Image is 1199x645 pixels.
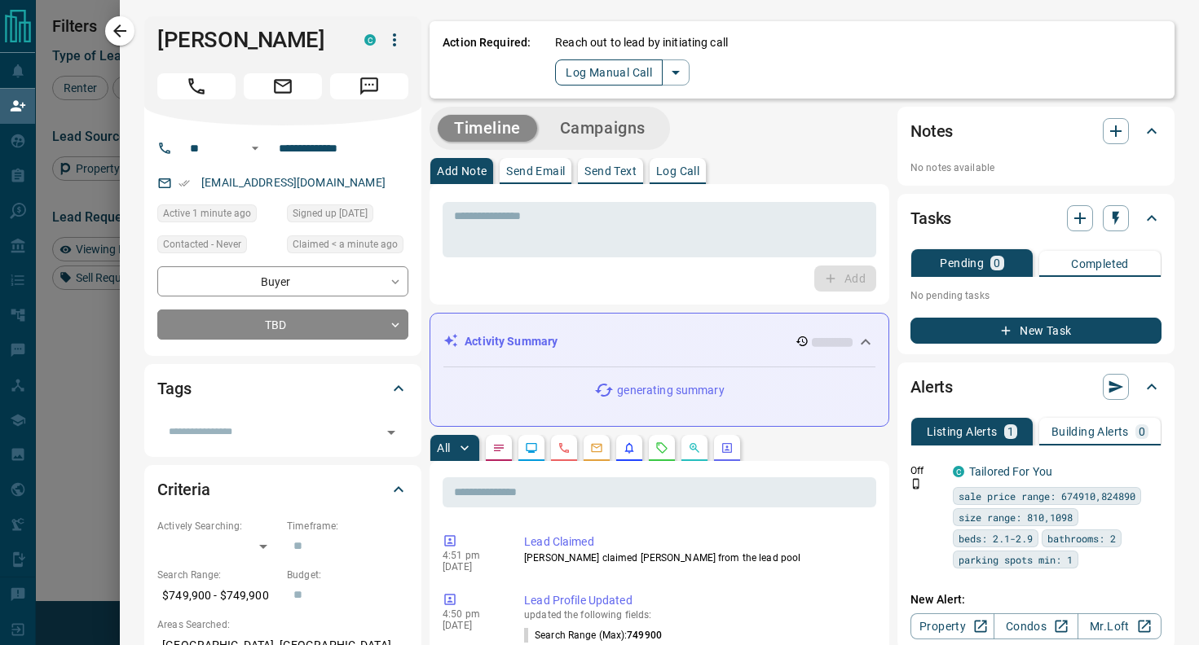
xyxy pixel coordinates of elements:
[244,73,322,99] span: Email
[1047,530,1116,546] span: bathrooms: 2
[617,382,724,399] p: generating summary
[506,165,565,177] p: Send Email
[959,530,1033,546] span: beds: 2.1-2.9
[910,160,1162,175] p: No notes available
[443,608,500,620] p: 4:50 pm
[721,441,734,454] svg: Agent Actions
[524,609,870,621] p: updated the following fields:
[910,367,1162,406] div: Alerts
[524,592,870,609] p: Lead Profile Updated
[525,441,538,454] svg: Lead Browsing Activity
[1139,426,1145,437] p: 0
[688,441,701,454] svg: Opportunities
[245,138,265,158] button: Open
[157,476,210,502] h2: Criteria
[910,591,1162,608] p: New Alert:
[910,112,1162,151] div: Notes
[157,266,408,296] div: Buyer
[558,441,571,454] svg: Calls
[524,628,662,643] p: Search Range (Max) :
[157,27,340,53] h1: [PERSON_NAME]
[492,441,505,454] svg: Notes
[287,235,408,258] div: Mon Sep 15 2025
[157,309,408,340] div: TBD
[969,465,1052,478] a: Tailored For You
[443,34,531,86] p: Action Required:
[157,375,191,401] h2: Tags
[443,620,500,631] p: [DATE]
[627,630,662,641] span: 749900
[994,613,1078,639] a: Condos
[293,205,368,222] span: Signed up [DATE]
[287,204,408,227] div: Sat Sep 05 2020
[555,34,728,51] p: Reach out to lead by initiating call
[910,374,953,400] h2: Alerts
[443,561,500,573] p: [DATE]
[443,327,875,357] div: Activity Summary
[157,470,408,509] div: Criteria
[157,204,279,227] div: Mon Sep 15 2025
[157,73,236,99] span: Call
[380,421,403,444] button: Open
[157,568,279,582] p: Search Range:
[910,205,951,231] h2: Tasks
[524,533,870,551] p: Lead Claimed
[201,176,386,189] a: [EMAIL_ADDRESS][DOMAIN_NAME]
[293,236,398,252] span: Claimed < a minute ago
[994,257,1000,269] p: 0
[555,59,690,86] div: split button
[443,550,500,561] p: 4:51 pm
[163,236,241,252] span: Contacted - Never
[330,73,408,99] span: Message
[438,115,537,142] button: Timeline
[959,488,1135,504] span: sale price range: 674910,824890
[910,118,953,144] h2: Notes
[544,115,662,142] button: Campaigns
[157,519,279,533] p: Actively Searching:
[910,318,1162,344] button: New Task
[910,613,994,639] a: Property
[1078,613,1162,639] a: Mr.Loft
[287,519,408,533] p: Timeframe:
[910,199,1162,238] div: Tasks
[656,165,699,177] p: Log Call
[655,441,668,454] svg: Requests
[584,165,637,177] p: Send Text
[555,59,663,86] button: Log Manual Call
[953,466,964,477] div: condos.ca
[1051,426,1129,437] p: Building Alerts
[959,551,1073,568] span: parking spots min: 1
[437,165,487,177] p: Add Note
[437,442,450,454] p: All
[910,463,943,478] p: Off
[287,568,408,582] p: Budget:
[465,333,558,350] p: Activity Summary
[157,369,408,408] div: Tags
[157,617,408,632] p: Areas Searched:
[940,257,984,269] p: Pending
[364,34,376,46] div: condos.ca
[927,426,998,437] p: Listing Alerts
[1071,258,1129,270] p: Completed
[524,551,870,565] p: [PERSON_NAME] claimed [PERSON_NAME] from the lead pool
[1007,426,1014,437] p: 1
[623,441,636,454] svg: Listing Alerts
[959,509,1073,525] span: size range: 810,1098
[179,178,190,189] svg: Email Verified
[910,478,922,489] svg: Push Notification Only
[157,582,279,609] p: $749,900 - $749,900
[163,205,251,222] span: Active 1 minute ago
[910,283,1162,308] p: No pending tasks
[590,441,603,454] svg: Emails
